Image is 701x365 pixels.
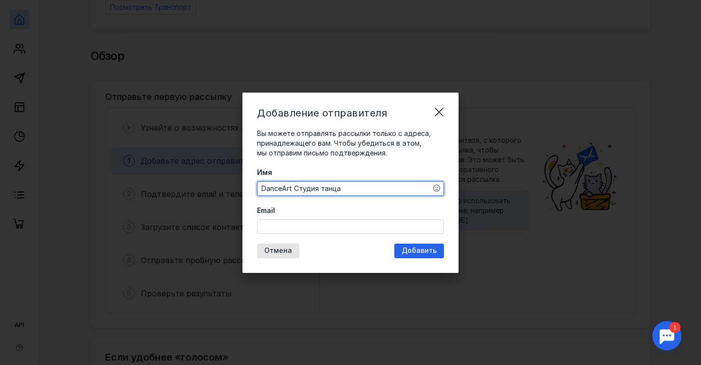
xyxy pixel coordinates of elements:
button: Отмена [257,244,299,258]
span: Вы можете отправлять рассылки только с адреса, принадлежащего вам. Чтобы убедиться в этом, мы отп... [257,129,431,157]
span: Добавление отправителя [257,107,387,119]
span: Отмена [264,247,292,255]
span: Email [257,206,275,215]
button: Добавить [394,244,444,258]
span: Имя [257,168,272,177]
span: Добавить [402,247,437,255]
textarea: DanceArt Студия танца [258,182,443,195]
div: 1 [22,6,33,17]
